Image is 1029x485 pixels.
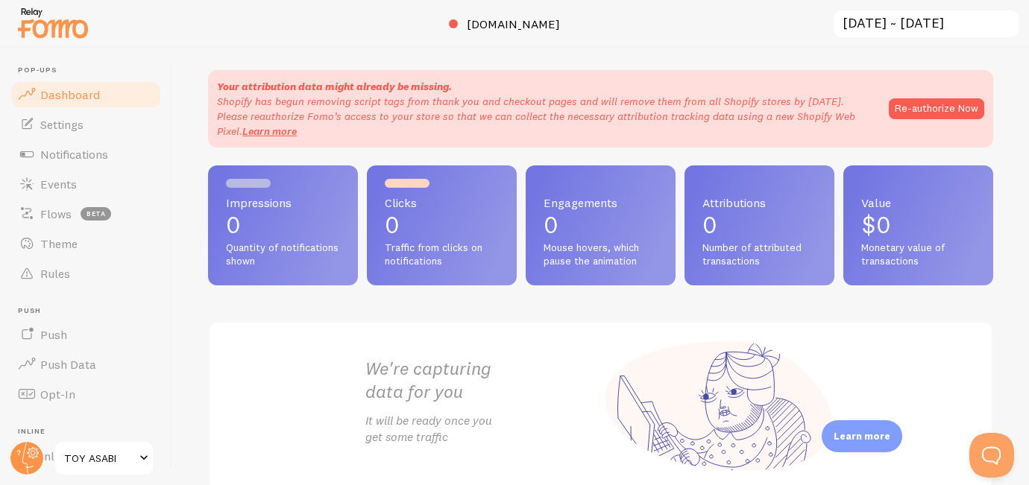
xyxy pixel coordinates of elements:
span: Push Data [40,357,96,372]
span: Theme [40,236,78,251]
a: Opt-In [9,379,163,409]
a: Theme [9,229,163,259]
a: Settings [9,110,163,139]
span: Number of attributed transactions [702,241,816,267]
span: Traffic from clicks on notifications [385,241,499,267]
a: Push [9,320,163,349]
span: TOY ASABI [64,449,135,467]
a: Events [9,169,163,199]
a: Notifications [9,139,163,169]
span: Clicks [385,197,499,209]
span: Monetary value of transactions [861,241,975,267]
p: 0 [702,213,816,237]
span: Push [40,327,67,342]
p: 0 [226,213,340,237]
span: Impressions [226,197,340,209]
img: fomo-relay-logo-orange.svg [16,4,90,42]
span: Mouse hovers, which pause the animation [544,241,658,267]
span: Rules [40,266,70,281]
p: 0 [544,213,658,237]
span: Flows [40,206,72,221]
span: Opt-In [40,387,75,402]
p: Learn more [834,429,890,443]
span: Settings [40,117,84,132]
a: Learn more [242,124,297,138]
a: Flows beta [9,199,163,229]
span: beta [81,207,111,221]
iframe: Help Scout Beacon - Open [969,433,1014,478]
span: Notifications [40,147,108,162]
span: Push [18,306,163,316]
span: Events [40,177,77,191]
span: Pop-ups [18,66,163,75]
h2: We're capturing data for you [365,357,601,403]
span: Value [861,197,975,209]
p: It will be ready once you get some traffic [365,412,601,446]
a: Push Data [9,349,163,379]
span: Quantity of notifications shown [226,241,340,267]
span: Dashboard [40,87,100,102]
p: 0 [385,213,499,237]
span: Engagements [544,197,658,209]
div: Learn more [822,420,902,452]
a: TOY ASABI [54,440,154,476]
p: Shopify has begun removing script tags from thank you and checkout pages and will remove them fro... [217,94,874,139]
span: Inline [18,427,163,437]
strong: Your attribution data might already be missing. [217,80,452,93]
button: Re-authorize Now [889,98,984,119]
a: Dashboard [9,80,163,110]
span: $0 [861,210,891,239]
span: Attributions [702,197,816,209]
a: Rules [9,259,163,288]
